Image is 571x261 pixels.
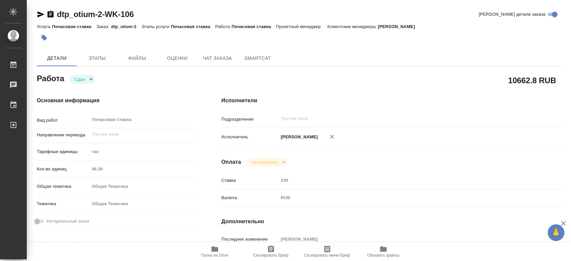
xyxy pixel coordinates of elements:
input: Пустое поле [89,164,194,174]
button: 🙏 [548,224,564,241]
span: Скопировать мини-бриф [304,253,350,258]
p: Направление перевода [37,132,89,138]
input: Пустое поле [91,130,179,138]
p: Общая тематика [37,183,89,190]
p: Исполнитель [221,134,279,140]
span: Нотариальный заказ [46,218,89,225]
p: Работа [215,24,231,29]
button: Папка на Drive [187,242,243,261]
h4: [PERSON_NAME] [37,241,195,249]
p: Почасовая ставка [231,24,276,29]
p: Кол-во единиц [37,166,89,172]
span: Этапы [81,54,113,62]
div: RUB [278,192,535,204]
p: [PERSON_NAME] [378,24,420,29]
p: Почасовая ставка [171,24,215,29]
h2: 10662.8 RUB [508,75,556,86]
h4: Исполнители [221,97,564,105]
a: dtp_otium-2-WK-106 [57,10,134,19]
p: Вид работ [37,117,89,124]
span: Файлы [121,54,153,62]
h4: Основная информация [37,97,195,105]
p: Клиентские менеджеры [327,24,378,29]
p: Тарифные единицы [37,148,89,155]
p: Ставка [221,177,279,184]
p: Тематика [37,201,89,207]
button: Не оплачена [250,159,279,165]
button: Скопировать ссылку для ЯМессенджера [37,10,45,18]
span: Скопировать бриф [253,253,288,258]
p: Этапы услуги [141,24,171,29]
button: Скопировать бриф [243,242,299,261]
button: Сдан [73,77,87,82]
span: Обновить файлы [367,253,399,258]
button: Добавить тэг [37,30,52,45]
input: Пустое поле [278,175,535,185]
p: [PERSON_NAME] [278,134,318,140]
button: Скопировать ссылку [46,10,55,18]
input: Пустое поле [280,115,519,123]
p: Валюта [221,194,279,201]
h4: Дополнительно [221,218,564,226]
div: Сдан [69,75,95,84]
div: Общая Тематика [89,181,194,192]
p: Подразделение [221,116,279,123]
span: SmartCat [242,54,274,62]
span: [PERSON_NAME] детали заказа [479,11,545,18]
div: Общая Тематика [89,198,194,210]
div: Сдан [246,158,287,167]
h2: Работа [37,72,64,84]
span: Оценки [161,54,193,62]
span: Папка на Drive [201,253,228,258]
p: dtp_otium-2 [111,24,141,29]
input: Пустое поле [278,234,535,244]
p: Почасовая ставка [52,24,96,29]
button: Обновить файлы [355,242,411,261]
p: Услуга [37,24,52,29]
p: Проектный менеджер [276,24,322,29]
h4: Оплата [221,158,241,166]
span: 🙏 [550,226,562,240]
p: Заказ: [96,24,111,29]
div: час [89,146,194,157]
span: Чат заказа [201,54,233,62]
span: Детали [41,54,73,62]
p: Последнее изменение [221,236,279,243]
button: Скопировать мини-бриф [299,242,355,261]
button: Удалить исполнителя [324,129,339,144]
